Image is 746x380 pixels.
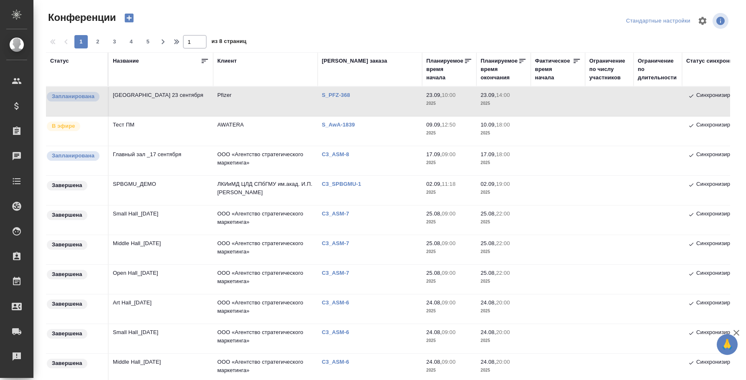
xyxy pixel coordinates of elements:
p: 11:18 [442,181,456,187]
span: Настроить таблицу [693,11,713,31]
p: 2025 [426,307,472,315]
td: ООО «Агентство стратегического маркетинга» [213,146,318,175]
td: Small Hall_[DATE] [109,324,213,353]
div: Ограничение по числу участников [589,57,629,82]
p: 20:00 [496,359,510,365]
a: S_PFZ-368 [322,92,356,98]
p: 24.08, [481,329,496,335]
p: Запланирована [52,92,94,101]
p: Завершена [52,270,82,279]
p: Запланирована [52,152,94,160]
p: 2025 [426,366,472,375]
p: 02.09, [426,181,442,187]
p: Завершена [52,211,82,219]
p: 25.08, [426,270,442,276]
td: Art Hall_[DATE] [109,294,213,324]
p: C3_ASM-7 [322,240,355,246]
p: Синхронизировано [696,210,745,220]
p: 24.08, [481,359,496,365]
p: Синхронизировано [696,269,745,279]
p: 22:00 [496,270,510,276]
p: 25.08, [481,240,496,246]
p: 24.08, [426,299,442,306]
a: S_AwA-1839 [322,122,361,128]
span: из 8 страниц [211,36,247,48]
button: 2 [91,35,104,48]
div: split button [624,15,693,28]
td: ООО «Агентство стратегического маркетинга» [213,324,318,353]
p: Синхронизировано [696,91,745,101]
p: 2025 [481,218,527,226]
td: Главный зал _17 сентября [109,146,213,175]
p: 24.08, [426,329,442,335]
p: В эфире [52,122,75,130]
p: 2025 [481,159,527,167]
button: 🙏 [717,334,738,355]
p: Завершена [52,181,82,190]
a: C3_ASM-6 [322,329,355,335]
p: Синхронизировано [696,328,745,338]
span: 🙏 [720,336,734,353]
p: Синхронизировано [696,150,745,160]
div: Название [113,57,139,65]
p: 25.08, [481,270,496,276]
span: Конференции [46,11,116,24]
td: SPBGMU_ДЕМО [109,176,213,205]
a: C3_ASM-6 [322,299,355,306]
p: 12:50 [442,122,456,128]
span: 5 [141,38,155,46]
p: 2025 [481,366,527,375]
button: Создать [119,11,139,25]
p: Завершена [52,329,82,338]
p: 22:00 [496,210,510,217]
p: 2025 [481,307,527,315]
p: 09:00 [442,240,456,246]
p: 24.08, [481,299,496,306]
p: Синхронизировано [696,121,745,131]
p: 09:00 [442,270,456,276]
p: 25.08, [426,210,442,217]
p: 2025 [481,129,527,137]
a: C3_SPBGMU-1 [322,181,367,187]
p: 09:00 [442,359,456,365]
div: Статус [50,57,69,65]
p: 2025 [426,188,472,197]
p: 19:00 [496,181,510,187]
p: 25.08, [426,240,442,246]
p: 2025 [426,248,472,256]
span: 3 [108,38,121,46]
button: 4 [125,35,138,48]
button: 3 [108,35,121,48]
p: 2025 [481,277,527,286]
a: C3_ASM-8 [322,151,355,157]
p: 02.09, [481,181,496,187]
div: Планируемое время начала [426,57,464,82]
p: 09:00 [442,329,456,335]
p: 2025 [481,99,527,108]
td: [GEOGRAPHIC_DATA] 23 сентября [109,87,213,116]
p: 24.08, [426,359,442,365]
p: 2025 [426,129,472,137]
td: Middle Hall_[DATE] [109,235,213,264]
p: C3_ASM-6 [322,359,355,365]
p: Завершена [52,241,82,249]
div: Фактическое время начала [535,57,573,82]
div: [PERSON_NAME] заказа [322,57,387,65]
p: 25.08, [481,210,496,217]
p: 2025 [481,248,527,256]
a: C3_ASM-7 [322,210,355,217]
p: 09.09, [426,122,442,128]
p: 2025 [426,337,472,345]
p: 2025 [481,337,527,345]
td: ООО «Агентство стратегического маркетинга» [213,235,318,264]
p: Завершена [52,300,82,308]
p: 18:00 [496,151,510,157]
p: 2025 [426,277,472,286]
div: Ограничение по длительности [638,57,678,82]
